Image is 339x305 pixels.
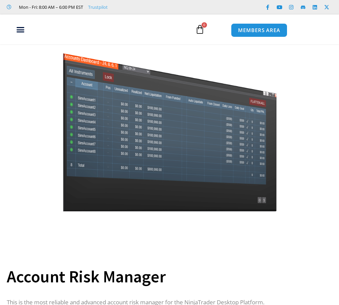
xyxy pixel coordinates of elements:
[17,3,83,11] span: Mon - Fri: 8:00 AM – 6:00 PM EST
[88,3,108,11] a: Trustpilot
[185,20,215,39] a: 0
[202,22,207,28] span: 0
[231,23,287,37] a: MEMBERS AREA
[61,39,278,212] img: Screenshot 2024-08-26 15462845454
[4,23,37,36] div: Menu Toggle
[44,17,117,42] img: LogoAI | Affordable Indicators – NinjaTrader
[7,265,325,288] h1: Account Risk Manager
[238,28,280,33] span: MEMBERS AREA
